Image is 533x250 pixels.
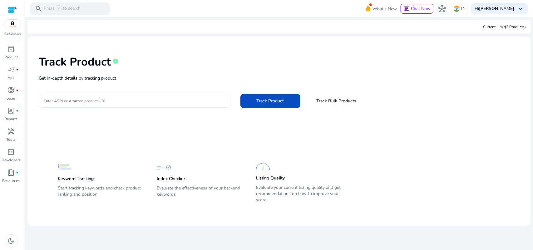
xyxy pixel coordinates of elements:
span: book_4 [7,169,15,176]
p: Listing Quality [256,175,285,181]
p: Hi [475,7,514,11]
span: hub [438,5,446,12]
button: Track Bulk Products [307,94,367,108]
span: search [35,5,42,12]
img: Keyword Tracking [58,160,72,174]
p: Get in-depth details by tracking product [39,75,519,81]
b: [PERSON_NAME] [479,6,514,12]
p: Marketplace [4,32,21,36]
p: Evaluate the effectiveness of your backend keywords [157,185,243,203]
span: fiber_manual_record [16,89,19,91]
img: amazon.svg [4,20,21,29]
span: / [56,5,62,12]
span: campaign [7,66,15,73]
span: code_blocks [7,148,15,156]
button: hub [436,2,448,15]
span: What's New [373,3,397,14]
p: Product [4,54,18,60]
p: Evaluate your current listing quality and get recommendations on how to improve your score [256,184,343,203]
button: Track Product [240,94,300,108]
p: Index Checker [157,176,185,182]
span: keyboard_arrow_down [517,5,524,12]
span: Track Bulk Products [317,98,357,104]
img: Listing Quality [256,159,270,174]
button: chatChat Now [401,4,433,14]
span: inventory_2 [7,45,15,53]
span: handyman [7,128,15,135]
p: Resources [2,178,20,184]
p: Ads [8,75,15,81]
h1: Track Product [39,55,111,69]
p: Keyword Tracking [58,176,94,182]
span: chat [403,6,410,12]
span: lab_profile [7,107,15,115]
span: fiber_manual_record [16,171,19,174]
p: Developers [2,157,21,163]
p: Reports [5,116,18,122]
span: Track Product [257,98,284,104]
img: in.svg [454,6,460,12]
span: dark_mode [7,237,15,245]
img: Index Checker [157,160,171,174]
span: fiber_manual_record [16,68,19,71]
span: info [112,58,119,64]
p: Press to search [44,5,81,12]
span: fiber_manual_record [16,110,19,112]
p: Tools [7,137,16,142]
span: (2 Products [505,24,525,29]
div: Current Limit ) [483,24,526,30]
p: IN [461,3,466,14]
span: Chat Now [411,6,431,12]
p: Start tracking keywords and check product ranking and position [58,185,144,203]
span: donut_small [7,86,15,94]
p: Sales [7,96,16,101]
